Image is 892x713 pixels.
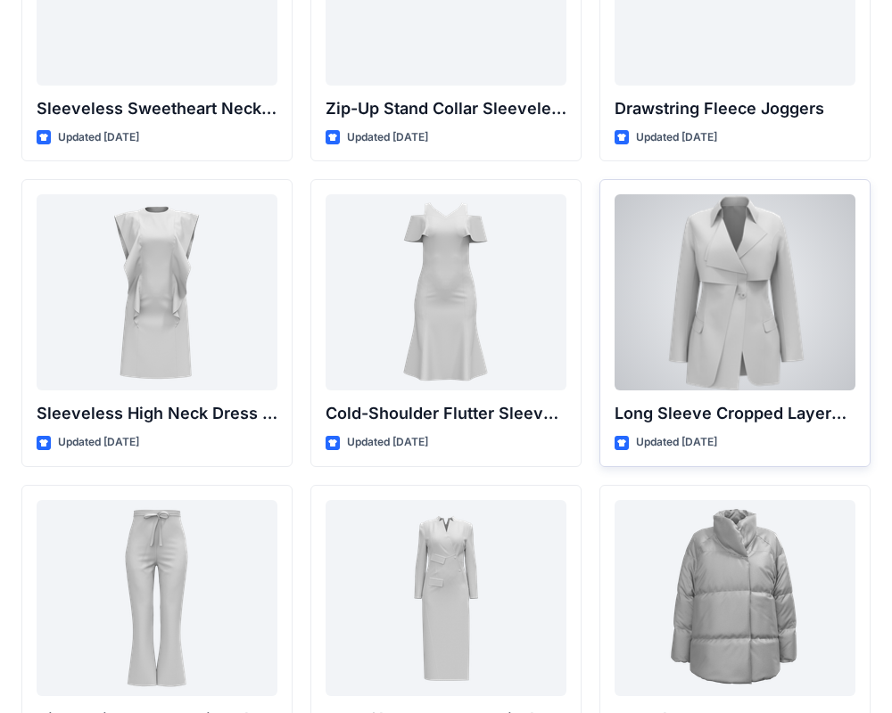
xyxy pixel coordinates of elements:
[37,401,277,426] p: Sleeveless High Neck Dress with Front Ruffle
[37,96,277,121] p: Sleeveless Sweetheart Neck Twist-Front Crop Top
[347,433,428,452] p: Updated [DATE]
[615,194,855,390] a: Long Sleeve Cropped Layered Blazer Dress
[615,401,855,426] p: Long Sleeve Cropped Layered Blazer Dress
[58,433,139,452] p: Updated [DATE]
[636,433,717,452] p: Updated [DATE]
[615,96,855,121] p: Drawstring Fleece Joggers
[326,194,566,390] a: Cold-Shoulder Flutter Sleeve Midi Dress
[37,194,277,390] a: Sleeveless High Neck Dress with Front Ruffle
[326,96,566,121] p: Zip-Up Stand Collar Sleeveless Vest
[347,128,428,147] p: Updated [DATE]
[636,128,717,147] p: Updated [DATE]
[37,500,277,696] a: High-Waisted Drawstring Flare Trousers
[615,500,855,696] a: Funnel Neck Padded Jacket
[326,500,566,696] a: Long Sleeve Asymmetrical Wrap Midi Dress
[58,128,139,147] p: Updated [DATE]
[326,401,566,426] p: Cold-Shoulder Flutter Sleeve Midi Dress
